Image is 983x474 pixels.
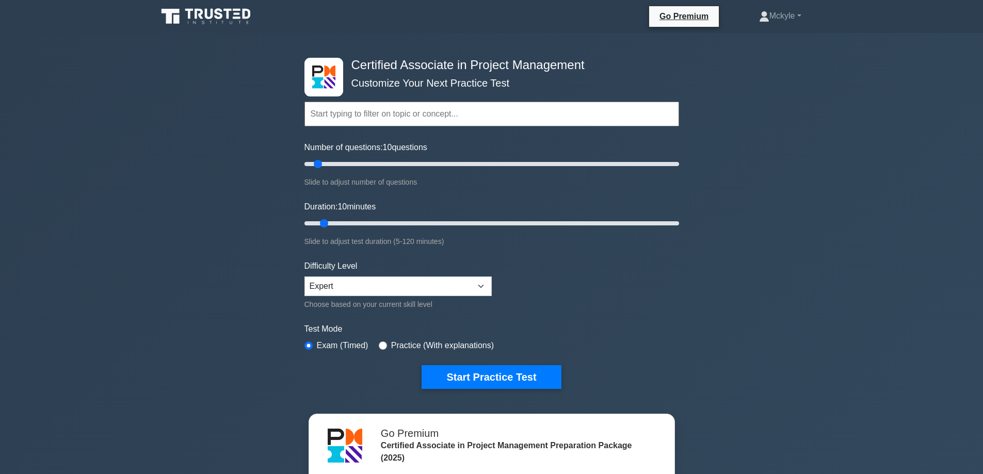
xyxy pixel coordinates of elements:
span: 10 [383,143,392,152]
label: Practice (With explanations) [391,339,494,352]
label: Test Mode [304,323,679,335]
div: Choose based on your current skill level [304,298,492,310]
button: Start Practice Test [422,365,561,389]
label: Difficulty Level [304,260,358,272]
span: 10 [337,202,347,211]
input: Start typing to filter on topic or concept... [304,102,679,126]
label: Number of questions: questions [304,141,427,154]
h4: Certified Associate in Project Management [347,58,629,73]
div: Slide to adjust test duration (5-120 minutes) [304,235,679,248]
div: Slide to adjust number of questions [304,176,679,188]
label: Duration: minutes [304,201,376,213]
a: Go Premium [653,10,715,23]
a: Mckyle [734,6,826,26]
label: Exam (Timed) [317,339,368,352]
